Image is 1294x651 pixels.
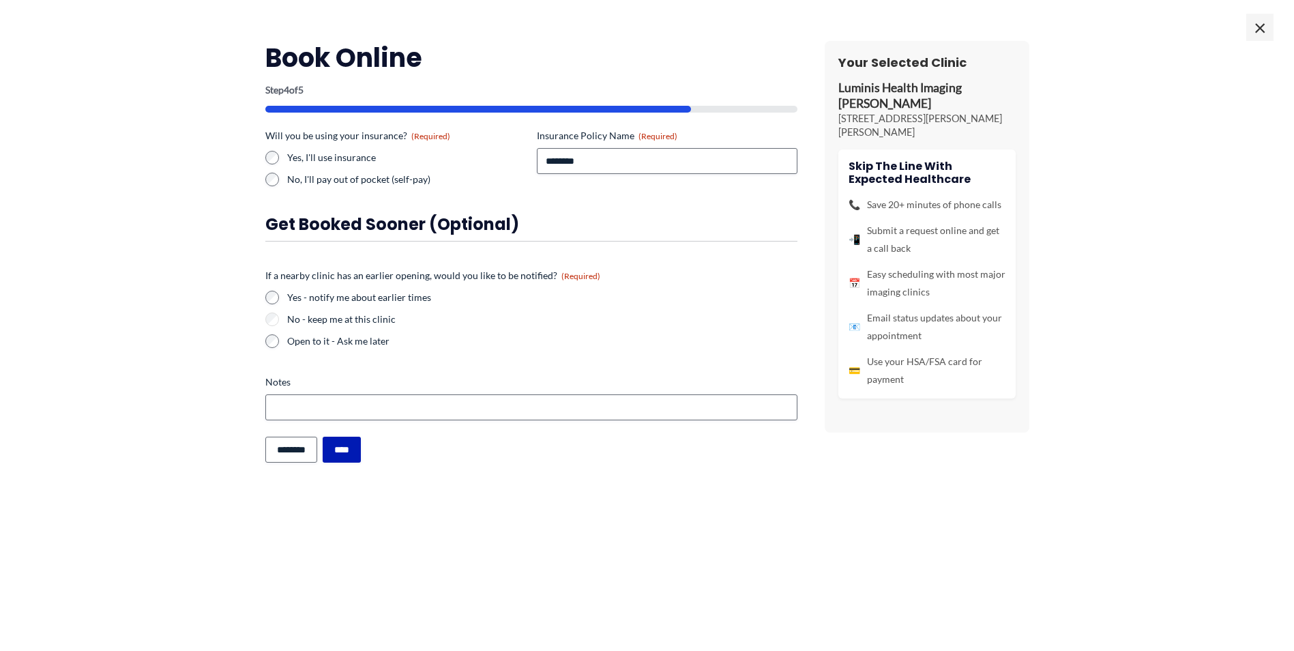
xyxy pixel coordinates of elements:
[849,353,1005,388] li: Use your HSA/FSA card for payment
[838,112,1016,139] p: [STREET_ADDRESS][PERSON_NAME][PERSON_NAME]
[411,131,450,141] span: (Required)
[265,269,600,283] legend: If a nearby clinic has an earlier opening, would you like to be notified?
[561,271,600,281] span: (Required)
[849,362,860,379] span: 💳
[849,160,1005,186] h4: Skip the line with Expected Healthcare
[287,313,797,326] label: No - keep me at this clinic
[849,265,1005,301] li: Easy scheduling with most major imaging clinics
[265,129,450,143] legend: Will you be using your insurance?
[1246,14,1274,41] span: ×
[849,196,860,214] span: 📞
[849,196,1005,214] li: Save 20+ minutes of phone calls
[849,274,860,292] span: 📅
[849,231,860,248] span: 📲
[265,85,797,95] p: Step of
[537,129,797,143] label: Insurance Policy Name
[838,55,1016,70] h3: Your Selected Clinic
[265,375,797,389] label: Notes
[298,84,304,96] span: 5
[287,151,526,164] label: Yes, I'll use insurance
[849,318,860,336] span: 📧
[849,309,1005,345] li: Email status updates about your appointment
[287,334,797,348] label: Open to it - Ask me later
[284,84,289,96] span: 4
[849,222,1005,257] li: Submit a request online and get a call back
[287,173,526,186] label: No, I'll pay out of pocket (self-pay)
[265,41,797,74] h2: Book Online
[287,291,797,304] label: Yes - notify me about earlier times
[265,214,797,235] h3: Get booked sooner (optional)
[838,81,1016,112] p: Luminis Health Imaging [PERSON_NAME]
[638,131,677,141] span: (Required)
